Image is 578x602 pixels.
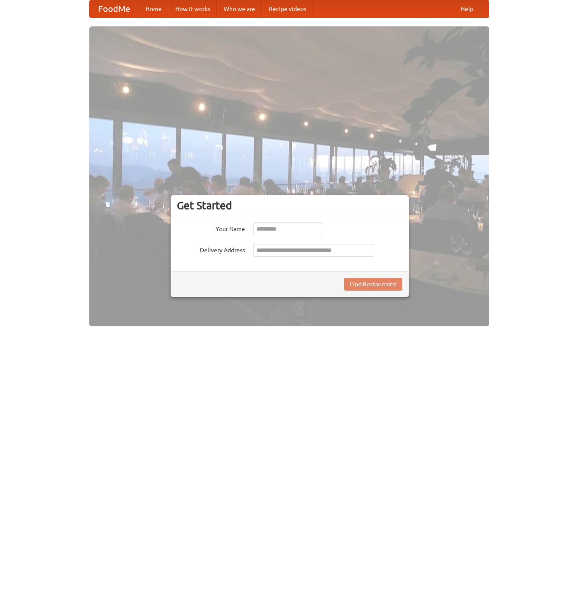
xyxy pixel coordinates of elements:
[217,0,262,17] a: Who we are
[177,244,245,254] label: Delivery Address
[90,0,139,17] a: FoodMe
[177,223,245,233] label: Your Name
[344,278,402,291] button: Find Restaurants!
[454,0,480,17] a: Help
[177,199,402,212] h3: Get Started
[139,0,168,17] a: Home
[262,0,313,17] a: Recipe videos
[168,0,217,17] a: How it works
